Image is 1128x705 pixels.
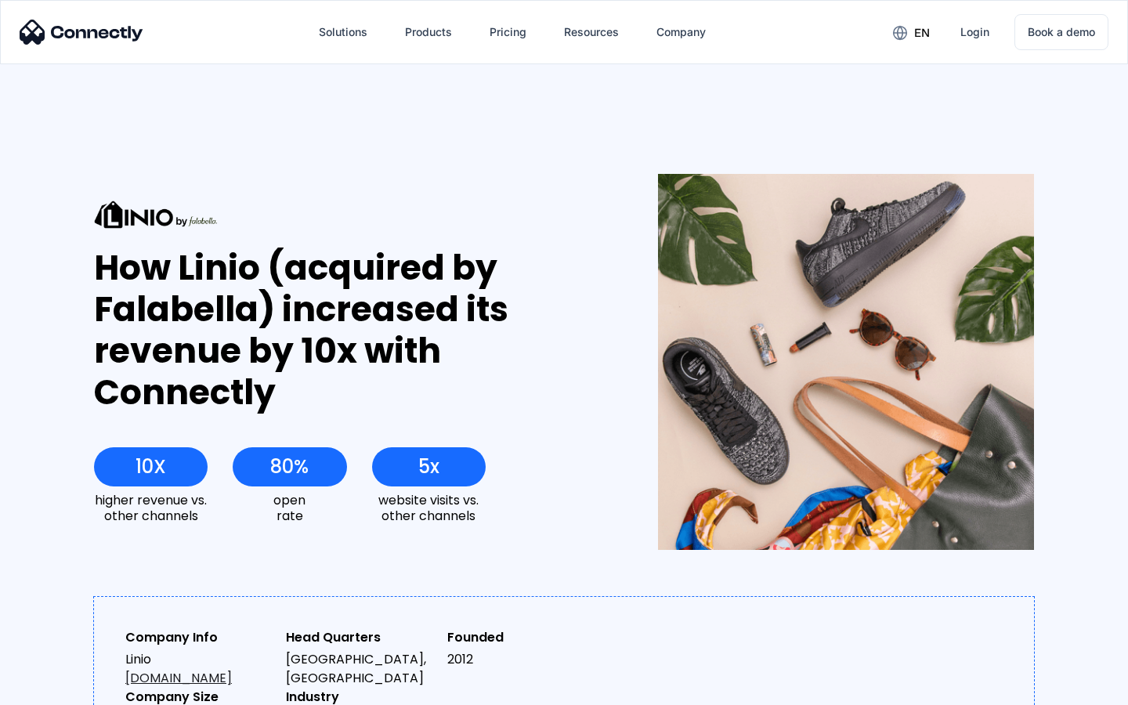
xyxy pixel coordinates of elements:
a: Book a demo [1014,14,1108,50]
div: website visits vs. other channels [372,493,486,522]
a: [DOMAIN_NAME] [125,669,232,687]
div: higher revenue vs. other channels [94,493,208,522]
aside: Language selected: English [16,678,94,700]
div: Linio [125,650,273,688]
div: Resources [564,21,619,43]
div: open rate [233,493,346,522]
div: Solutions [319,21,367,43]
div: 5x [418,456,439,478]
div: 10X [136,456,166,478]
div: Pricing [490,21,526,43]
div: [GEOGRAPHIC_DATA], [GEOGRAPHIC_DATA] [286,650,434,688]
div: Company Info [125,628,273,647]
a: Pricing [477,13,539,51]
div: Login [960,21,989,43]
div: 80% [270,456,309,478]
div: Company [656,21,706,43]
ul: Language list [31,678,94,700]
div: How Linio (acquired by Falabella) increased its revenue by 10x with Connectly [94,248,601,413]
div: 2012 [447,650,595,669]
div: Head Quarters [286,628,434,647]
div: Founded [447,628,595,647]
div: Products [405,21,452,43]
div: en [914,22,930,44]
a: Login [948,13,1002,51]
img: Connectly Logo [20,20,143,45]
